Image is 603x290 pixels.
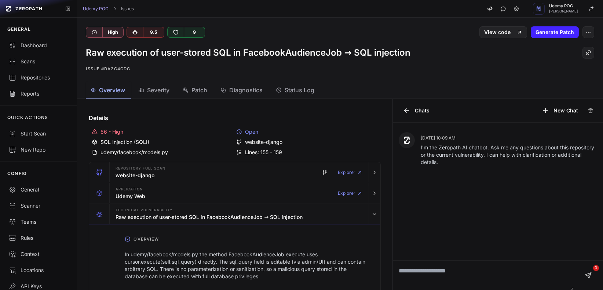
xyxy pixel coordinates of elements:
[143,27,164,37] div: 9.5
[83,6,109,12] a: Udemy POC
[9,267,68,274] div: Locations
[578,265,596,283] iframe: Intercom live chat
[116,172,154,179] h3: website-django
[531,26,579,38] button: Generate Patch
[92,128,233,135] div: 86 - High
[9,74,68,81] div: Repositories
[338,186,363,201] a: Explorer
[9,218,68,226] div: Teams
[7,26,31,32] p: GENERAL
[3,3,59,15] a: ZEROPATH
[191,86,207,94] span: Patch
[421,135,597,141] p: [DATE] 10:09 AM
[15,6,43,12] span: ZEROPATH
[9,58,68,65] div: Scans
[9,186,68,193] div: General
[121,6,134,12] a: Issues
[99,86,125,94] span: Overview
[83,6,134,12] nav: breadcrumb
[86,47,410,59] h1: Raw execution of user-stored SQL in FacebookAudienceJob → SQL injection
[549,4,578,8] span: Udemy POC
[9,234,68,242] div: Rules
[92,149,233,156] div: udemy/facebook/models.py
[9,42,68,49] div: Dashboard
[102,27,123,37] div: High
[89,162,380,183] button: Repository Full scan website-django Explorer
[9,202,68,209] div: Scanner
[119,233,372,245] button: Overview
[125,251,366,280] p: In udemy/facebook/models.py the method FacebookAudienceJob.execute uses cursor.execute(self.sql_q...
[479,26,527,38] a: View code
[421,144,597,166] p: I'm the Zeropath AI chatbot. Ask me any questions about this repository or the current vulnerabil...
[285,86,314,94] span: Status Log
[537,105,582,116] button: New Chat
[89,204,380,224] button: Technical Vulnerability Raw execution of user-stored SQL in FacebookAudienceJob → SQL injection
[116,193,145,200] h3: Udemy Web
[184,27,205,37] div: 9
[9,90,68,97] div: Reports
[9,146,68,153] div: New Repo
[89,114,381,122] h4: Details
[116,213,303,221] h3: Raw execution of user-stored SQL in FacebookAudienceJob → SQL injection
[338,165,363,180] a: Explorer
[229,86,263,94] span: Diagnostics
[116,167,165,170] span: Repository Full scan
[9,250,68,258] div: Context
[403,137,410,144] img: Zeropath AI
[9,130,68,137] div: Start Scan
[112,6,117,11] svg: chevron right,
[9,283,68,290] div: API Keys
[92,138,233,146] div: SQL Injection (SQLI)
[7,171,27,176] p: CONFIG
[236,128,378,135] div: Open
[89,183,380,204] button: Application Udemy Web Explorer
[86,64,594,73] p: Issue #da2c4cdc
[131,233,162,245] span: Overview
[399,105,434,116] button: Chats
[236,149,378,156] div: Lines: 155 - 159
[593,265,599,271] span: 1
[116,187,143,191] span: Application
[116,208,172,212] span: Technical Vulnerability
[147,86,169,94] span: Severity
[236,138,378,146] div: website-django
[7,115,48,120] p: QUICK ACTIONS
[549,10,578,13] span: [PERSON_NAME]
